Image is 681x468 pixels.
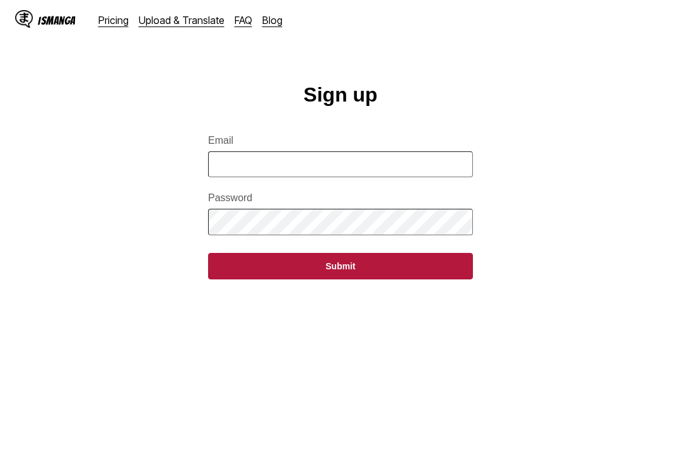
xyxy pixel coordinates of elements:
h1: Sign up [303,83,377,107]
a: Blog [262,14,282,26]
button: Submit [208,253,473,279]
label: Email [208,135,473,146]
div: IsManga [38,15,76,26]
a: IsManga LogoIsManga [15,10,98,30]
a: Pricing [98,14,129,26]
img: IsManga Logo [15,10,33,28]
a: Upload & Translate [139,14,224,26]
label: Password [208,192,473,204]
a: FAQ [235,14,252,26]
